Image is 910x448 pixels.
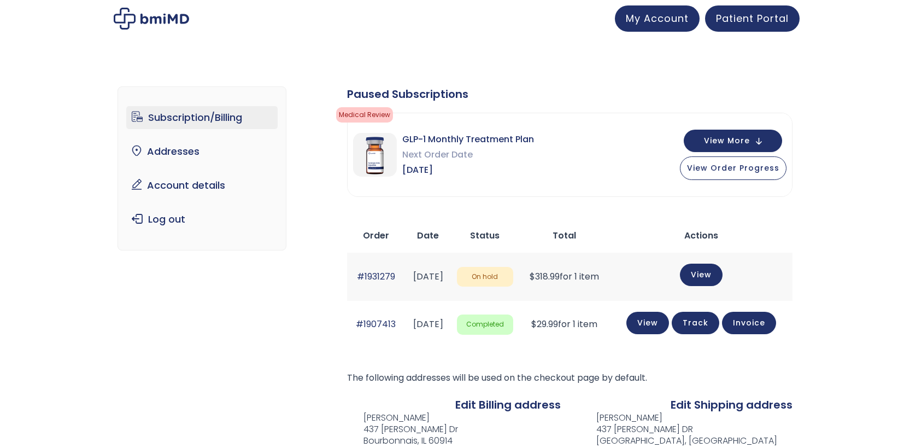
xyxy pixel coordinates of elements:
[671,397,792,412] a: Edit Shipping address
[615,5,700,32] a: My Account
[470,229,500,242] span: Status
[531,318,558,330] span: 29.99
[716,11,789,25] span: Patient Portal
[402,162,534,178] span: [DATE]
[553,229,576,242] span: Total
[347,412,458,446] address: [PERSON_NAME] 437 [PERSON_NAME] Dr Bourbonnais, IL 60914
[363,229,389,242] span: Order
[722,312,776,334] a: Invoice
[413,318,443,330] time: [DATE]
[705,5,800,32] a: Patient Portal
[519,253,610,300] td: for 1 item
[126,106,278,129] a: Subscription/Billing
[457,315,514,335] span: Completed
[336,107,393,123] span: Medical Review
[687,162,779,173] span: View Order Progress
[353,133,397,177] img: GLP-1 Monthly Treatment Plan
[672,312,719,334] a: Track
[704,137,750,144] span: View More
[684,229,718,242] span: Actions
[417,229,439,242] span: Date
[530,270,535,283] span: $
[114,8,189,30] img: My account
[626,312,669,334] a: View
[126,140,278,163] a: Addresses
[455,397,561,412] a: Edit Billing address
[457,267,514,287] span: On hold
[413,270,443,283] time: [DATE]
[402,147,534,162] span: Next Order Date
[126,208,278,231] a: Log out
[126,174,278,197] a: Account details
[357,270,395,283] a: #1931279
[680,156,786,180] button: View Order Progress
[347,86,792,102] div: Paused Subscriptions
[680,264,723,286] a: View
[519,301,610,348] td: for 1 item
[347,370,792,386] p: The following addresses will be used on the checkout page by default.
[530,270,560,283] span: 318.99
[118,86,286,251] nav: Account pages
[626,11,689,25] span: My Account
[356,318,396,330] a: #1907413
[684,130,782,152] button: View More
[531,318,537,330] span: $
